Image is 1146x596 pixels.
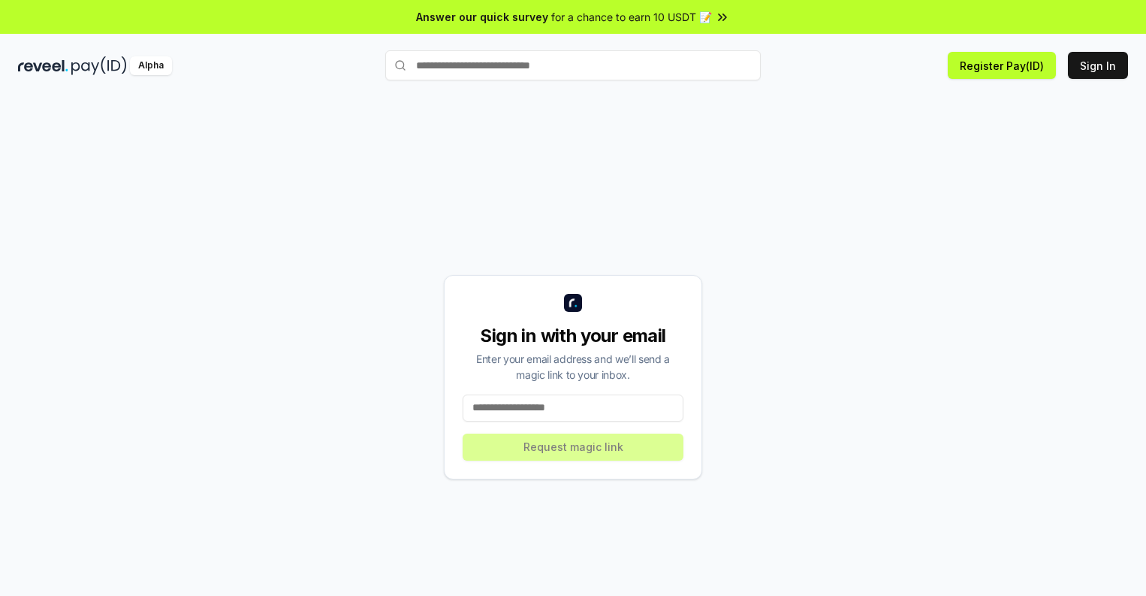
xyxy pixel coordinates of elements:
div: Alpha [130,56,172,75]
span: Answer our quick survey [416,9,548,25]
img: reveel_dark [18,56,68,75]
div: Sign in with your email [463,324,683,348]
img: pay_id [71,56,127,75]
button: Register Pay(ID) [948,52,1056,79]
img: logo_small [564,294,582,312]
div: Enter your email address and we’ll send a magic link to your inbox. [463,351,683,383]
span: for a chance to earn 10 USDT 📝 [551,9,712,25]
button: Sign In [1068,52,1128,79]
